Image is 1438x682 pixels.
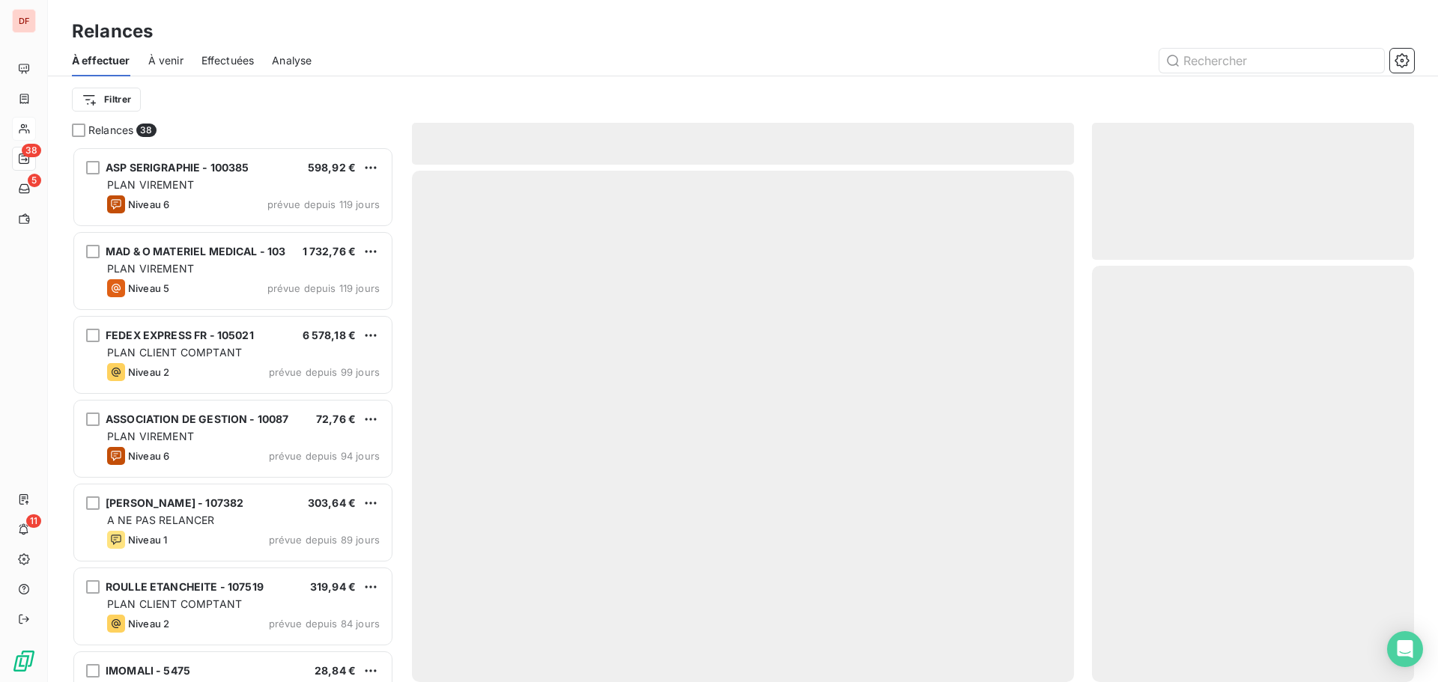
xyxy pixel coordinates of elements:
[303,329,357,341] span: 6 578,18 €
[128,366,169,378] span: Niveau 2
[106,245,286,258] span: MAD & O MATERIEL MEDICAL - 103
[201,53,255,68] span: Effectuées
[315,664,356,677] span: 28,84 €
[128,618,169,630] span: Niveau 2
[308,161,356,174] span: 598,92 €
[303,245,357,258] span: 1 732,76 €
[128,282,169,294] span: Niveau 5
[12,649,36,673] img: Logo LeanPay
[106,412,289,425] span: ASSOCIATION DE GESTION - 10087
[72,88,141,112] button: Filtrer
[316,412,356,425] span: 72,76 €
[106,496,243,509] span: [PERSON_NAME] - 107382
[106,664,190,677] span: IMOMALI - 5475
[148,53,183,68] span: À venir
[107,178,194,191] span: PLAN VIREMENT
[107,597,242,610] span: PLAN CLIENT COMPTANT
[22,144,41,157] span: 38
[269,534,380,546] span: prévue depuis 89 jours
[1387,631,1423,667] div: Open Intercom Messenger
[26,514,41,528] span: 11
[128,450,169,462] span: Niveau 6
[107,346,242,359] span: PLAN CLIENT COMPTANT
[269,366,380,378] span: prévue depuis 99 jours
[106,580,264,593] span: ROULLE ETANCHEITE - 107519
[128,198,169,210] span: Niveau 6
[1159,49,1384,73] input: Rechercher
[272,53,312,68] span: Analyse
[269,618,380,630] span: prévue depuis 84 jours
[106,329,254,341] span: FEDEX EXPRESS FR - 105021
[107,430,194,442] span: PLAN VIREMENT
[310,580,356,593] span: 319,94 €
[72,53,130,68] span: À effectuer
[128,534,167,546] span: Niveau 1
[12,9,36,33] div: DF
[88,123,133,138] span: Relances
[267,198,380,210] span: prévue depuis 119 jours
[72,18,153,45] h3: Relances
[267,282,380,294] span: prévue depuis 119 jours
[28,174,41,187] span: 5
[136,124,156,137] span: 38
[308,496,356,509] span: 303,64 €
[269,450,380,462] span: prévue depuis 94 jours
[72,147,394,682] div: grid
[107,514,215,526] span: A NE PAS RELANCER
[106,161,249,174] span: ASP SERIGRAPHIE - 100385
[107,262,194,275] span: PLAN VIREMENT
